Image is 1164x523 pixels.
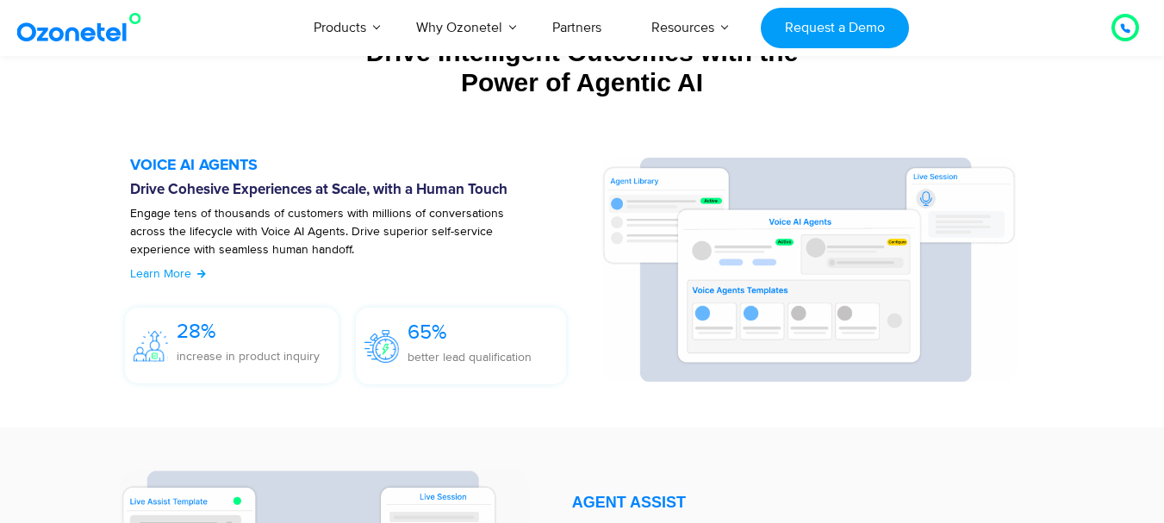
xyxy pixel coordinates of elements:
[130,265,207,283] a: Learn More
[408,320,447,345] span: 65%
[408,348,532,366] p: better lead qualification
[177,347,320,365] p: increase in product inquiry
[134,331,168,362] img: 28%
[130,266,191,281] span: Learn More
[130,204,541,277] p: Engage tens of thousands of customers with millions of conversations across the lifecycle with Vo...
[130,182,584,199] h6: Drive Cohesive Experiences at Scale, with a Human Touch
[572,495,1035,510] div: AGENT ASSIST
[130,158,584,173] h5: VOICE AI AGENTS
[177,319,216,344] span: 28%
[53,37,1112,97] div: Drive Intelligent Outcomes with the Power of Agentic AI
[364,330,399,362] img: 65%
[761,8,908,48] a: Request a Demo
